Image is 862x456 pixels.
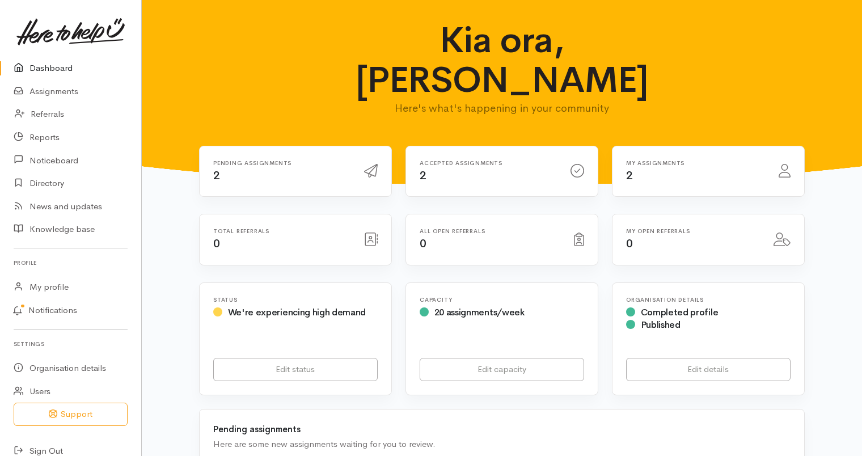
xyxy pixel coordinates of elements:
h1: Kia ora, [PERSON_NAME] [336,20,669,100]
h6: All open referrals [420,228,560,234]
h6: My open referrals [626,228,760,234]
h6: Pending assignments [213,160,350,166]
h6: Profile [14,255,128,271]
b: Pending assignments [213,424,301,434]
h6: Organisation Details [626,297,791,303]
div: Here are some new assignments waiting for you to review. [213,438,791,451]
a: Edit status [213,358,378,381]
h6: Accepted assignments [420,160,557,166]
h6: Capacity [420,297,584,303]
a: Edit capacity [420,358,584,381]
span: 2 [626,168,633,183]
span: 0 [626,237,633,251]
a: Edit details [626,358,791,381]
span: 20 assignments/week [434,306,525,318]
span: 0 [420,237,426,251]
span: 0 [213,237,220,251]
span: We're experiencing high demand [228,306,366,318]
h6: Status [213,297,378,303]
button: Support [14,403,128,426]
p: Here's what's happening in your community [336,100,669,116]
span: Completed profile [641,306,719,318]
h6: Settings [14,336,128,352]
h6: My assignments [626,160,765,166]
span: 2 [420,168,426,183]
span: Published [641,319,681,331]
h6: Total referrals [213,228,350,234]
span: 2 [213,168,220,183]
